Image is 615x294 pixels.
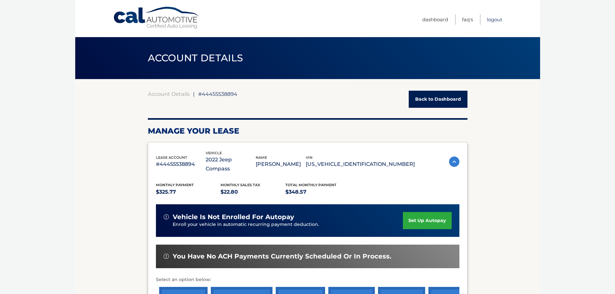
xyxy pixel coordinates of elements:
[193,91,195,97] span: |
[164,254,169,259] img: alert-white.svg
[173,221,403,228] p: Enroll your vehicle in automatic recurring payment deduction.
[173,213,294,221] span: vehicle is not enrolled for autopay
[198,91,237,97] span: #44455538894
[164,214,169,219] img: alert-white.svg
[306,155,313,160] span: vin
[206,155,256,173] p: 2022 Jeep Compass
[285,183,336,187] span: Total Monthly Payment
[156,188,221,197] p: $325.77
[403,212,451,229] a: set up autopay
[256,160,306,169] p: [PERSON_NAME]
[487,14,502,25] a: Logout
[409,91,467,108] a: Back to Dashboard
[113,6,200,29] a: Cal Automotive
[220,188,285,197] p: $22.80
[206,151,222,155] span: vehicle
[148,52,243,64] span: ACCOUNT DETAILS
[422,14,448,25] a: Dashboard
[462,14,473,25] a: FAQ's
[156,160,206,169] p: #44455538894
[148,126,467,136] h2: Manage Your Lease
[156,183,194,187] span: Monthly Payment
[285,188,350,197] p: $348.57
[256,155,267,160] span: name
[449,157,459,167] img: accordion-active.svg
[306,160,415,169] p: [US_VEHICLE_IDENTIFICATION_NUMBER]
[148,91,190,97] a: Account Details
[220,183,260,187] span: Monthly sales Tax
[156,276,459,284] p: Select an option below:
[173,252,391,260] span: You have no ACH payments currently scheduled or in process.
[156,155,187,160] span: lease account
